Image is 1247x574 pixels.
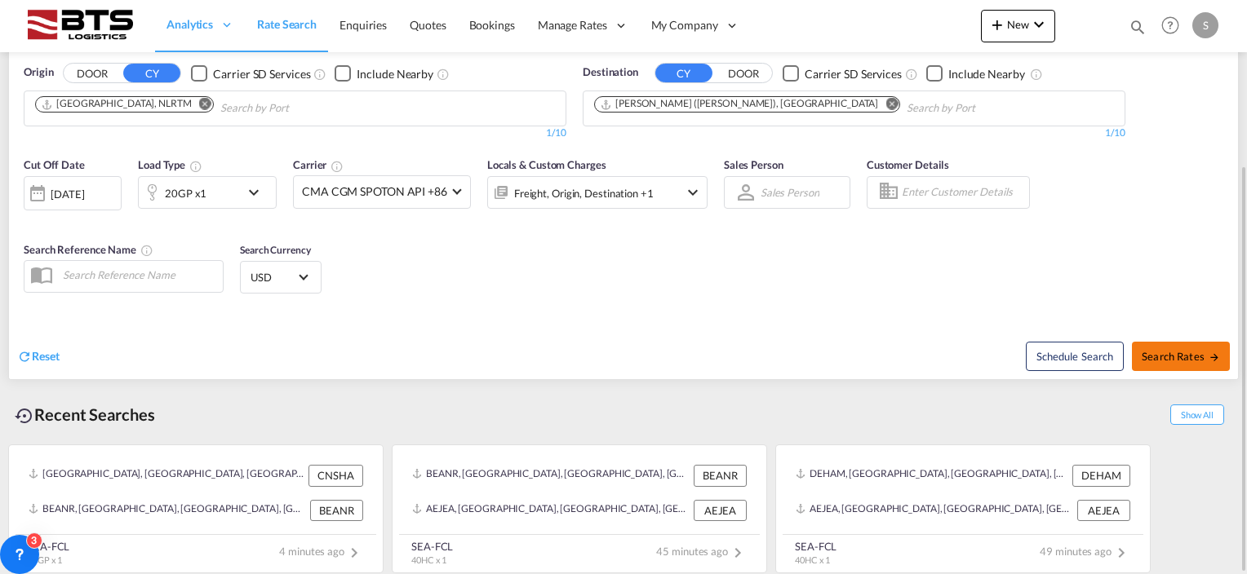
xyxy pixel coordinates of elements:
md-chips-wrap: Chips container. Use arrow keys to select chips. [33,91,382,121]
md-icon: icon-refresh [17,349,32,364]
div: Press delete to remove this chip. [41,97,195,111]
button: icon-plus 400-fgNewicon-chevron-down [981,10,1055,42]
div: OriginDOOR CY Checkbox No InkUnchecked: Search for CY (Container Yard) services for all selected ... [9,40,1238,378]
span: Reset [32,349,60,363]
div: BEANR, Antwerp, Belgium, Western Europe, Europe [29,500,306,521]
md-icon: icon-arrow-right [1209,351,1220,363]
div: Include Nearby [357,66,433,82]
recent-search-card: [GEOGRAPHIC_DATA], [GEOGRAPHIC_DATA], [GEOGRAPHIC_DATA], [GEOGRAPHIC_DATA] & [GEOGRAPHIC_DATA], [... [8,444,384,573]
input: Chips input. [220,95,375,121]
div: Carrier SD Services [213,66,310,82]
md-select: Sales Person [759,180,821,204]
span: Manage Rates [538,17,607,33]
md-icon: The selected Trucker/Carrierwill be displayed in the rate results If the rates are from another f... [331,160,344,173]
span: Carrier [293,158,344,171]
md-icon: icon-chevron-down [1029,15,1049,34]
div: DEHAM, Hamburg, Germany, Western Europe, Europe [796,465,1068,486]
button: CY [655,64,712,82]
span: Customer Details [867,158,949,171]
div: icon-magnify [1129,18,1147,42]
span: CMA CGM SPOTON API +86 [302,183,447,200]
button: Note: By default Schedule search will only considerorigin ports, destination ports and cut off da... [1026,342,1124,371]
div: [DATE] [24,176,122,210]
div: Freight Origin Destination Factory Stuffingicon-chevron-down [487,176,708,209]
md-icon: icon-chevron-right [728,543,748,563]
div: 1/10 [583,126,1125,140]
div: BEANR, Antwerp, Belgium, Western Europe, Europe [412,465,690,486]
span: 45 minutes ago [656,545,748,558]
md-checkbox: Checkbox No Ink [783,64,902,82]
span: Locals & Custom Charges [487,158,606,171]
span: Sales Person [724,158,783,171]
md-checkbox: Checkbox No Ink [191,64,310,82]
md-checkbox: Checkbox No Ink [926,64,1025,82]
div: S [1192,12,1218,38]
button: DOOR [715,64,772,83]
button: Search Ratesicon-arrow-right [1132,342,1230,371]
div: 20GP x1icon-chevron-down [138,176,277,209]
recent-search-card: DEHAM, [GEOGRAPHIC_DATA], [GEOGRAPHIC_DATA], [GEOGRAPHIC_DATA], [GEOGRAPHIC_DATA] DEHAMAEJEA, [GE... [775,444,1151,573]
span: Cut Off Date [24,158,85,171]
span: New [987,18,1049,31]
md-icon: icon-information-outline [189,160,202,173]
div: Freight Origin Destination Factory Stuffing [514,182,654,205]
input: Chips input. [907,95,1062,121]
span: Help [1156,11,1184,39]
md-chips-wrap: Chips container. Use arrow keys to select chips. [592,91,1068,121]
div: SEA-FCL [795,539,837,554]
span: Load Type [138,158,202,171]
div: Help [1156,11,1192,41]
div: 1/10 [24,126,566,140]
div: 20GP x1 [165,182,206,205]
md-icon: Unchecked: Search for CY (Container Yard) services for all selected carriers.Checked : Search for... [313,68,326,81]
div: icon-refreshReset [17,348,60,366]
md-checkbox: Checkbox No Ink [335,64,433,82]
div: Carrier SD Services [805,66,902,82]
span: Rate Search [257,17,317,31]
div: [DATE] [51,187,84,201]
span: Quotes [410,18,446,32]
button: Remove [189,97,213,113]
div: BEANR [694,465,747,486]
div: AEJEA, Jebel Ali, United Arab Emirates, Middle East, Middle East [412,500,690,521]
span: Search Currency [240,244,311,256]
md-icon: icon-chevron-down [244,183,272,202]
span: 40GP x 1 [28,554,62,565]
md-icon: icon-plus 400-fg [987,15,1007,34]
span: Bookings [469,18,515,32]
div: DEHAM [1072,465,1130,486]
div: Recent Searches [8,396,162,433]
md-datepicker: Select [24,208,36,230]
div: Rotterdam, NLRTM [41,97,192,111]
span: Analytics [166,16,213,33]
div: SEA-FCL [28,539,69,554]
span: Search Rates [1142,350,1220,363]
div: BEANR [310,500,363,521]
md-icon: icon-magnify [1129,18,1147,36]
span: 40HC x 1 [411,554,446,565]
div: Jawaharlal Nehru (Nhava Sheva), INNSA [600,97,878,111]
button: Remove [875,97,899,113]
md-select: Select Currency: $ USDUnited States Dollar [249,265,313,289]
md-icon: icon-chevron-down [683,183,703,202]
span: 49 minutes ago [1040,545,1131,558]
md-icon: icon-chevron-right [1112,543,1131,563]
div: CNSHA, Shanghai, China, Greater China & Far East Asia, Asia Pacific [29,465,304,486]
md-icon: icon-backup-restore [15,406,34,426]
div: Include Nearby [948,66,1025,82]
span: Search Reference Name [24,243,153,256]
span: Show All [1170,404,1224,425]
span: 40HC x 1 [795,554,830,565]
md-icon: Unchecked: Search for CY (Container Yard) services for all selected carriers.Checked : Search for... [905,68,918,81]
span: My Company [651,17,718,33]
img: cdcc71d0be7811ed9adfbf939d2aa0e8.png [24,7,135,44]
div: AEJEA [1077,500,1130,521]
input: Enter Customer Details [902,180,1024,205]
span: Enquiries [339,18,387,32]
md-icon: icon-chevron-right [344,543,364,563]
span: Origin [24,64,53,81]
button: DOOR [64,64,121,83]
input: Search Reference Name [55,263,223,287]
div: AEJEA, Jebel Ali, United Arab Emirates, Middle East, Middle East [796,500,1073,521]
div: CNSHA [308,465,363,486]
